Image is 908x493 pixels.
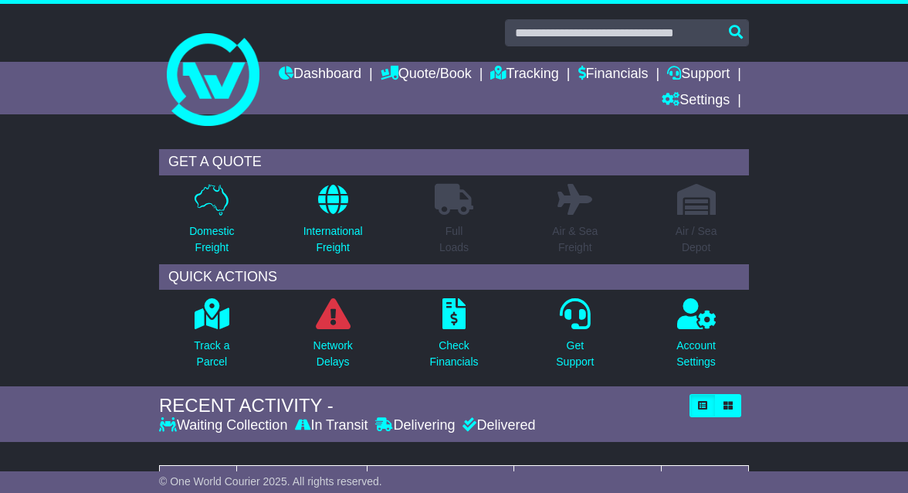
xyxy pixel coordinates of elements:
p: Air / Sea Depot [676,223,717,256]
a: Quote/Book [381,62,472,88]
div: Waiting Collection [159,417,291,434]
a: DomesticFreight [188,183,235,264]
a: Dashboard [279,62,361,88]
p: Check Financials [429,338,478,370]
span: © One World Courier 2025. All rights reserved. [159,475,382,488]
a: GetSupport [555,297,595,379]
p: Air & Sea Freight [552,223,598,256]
a: NetworkDelays [313,297,354,379]
div: Delivering [371,417,459,434]
p: Full Loads [435,223,473,256]
p: Network Delays [313,338,353,370]
p: Account Settings [676,338,716,370]
a: Support [667,62,730,88]
p: Domestic Freight [189,223,234,256]
a: Financials [578,62,649,88]
div: QUICK ACTIONS [159,264,749,291]
a: CheckFinancials [429,297,479,379]
div: Delivered [459,417,535,434]
p: Get Support [556,338,594,370]
a: Settings [662,88,730,114]
a: Tracking [490,62,558,88]
p: International Freight [303,223,363,256]
p: Track a Parcel [194,338,229,370]
a: InternationalFreight [303,183,364,264]
div: GET A QUOTE [159,149,749,175]
a: AccountSettings [676,297,717,379]
a: Track aParcel [193,297,230,379]
div: In Transit [291,417,371,434]
div: RECENT ACTIVITY - [159,395,682,417]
